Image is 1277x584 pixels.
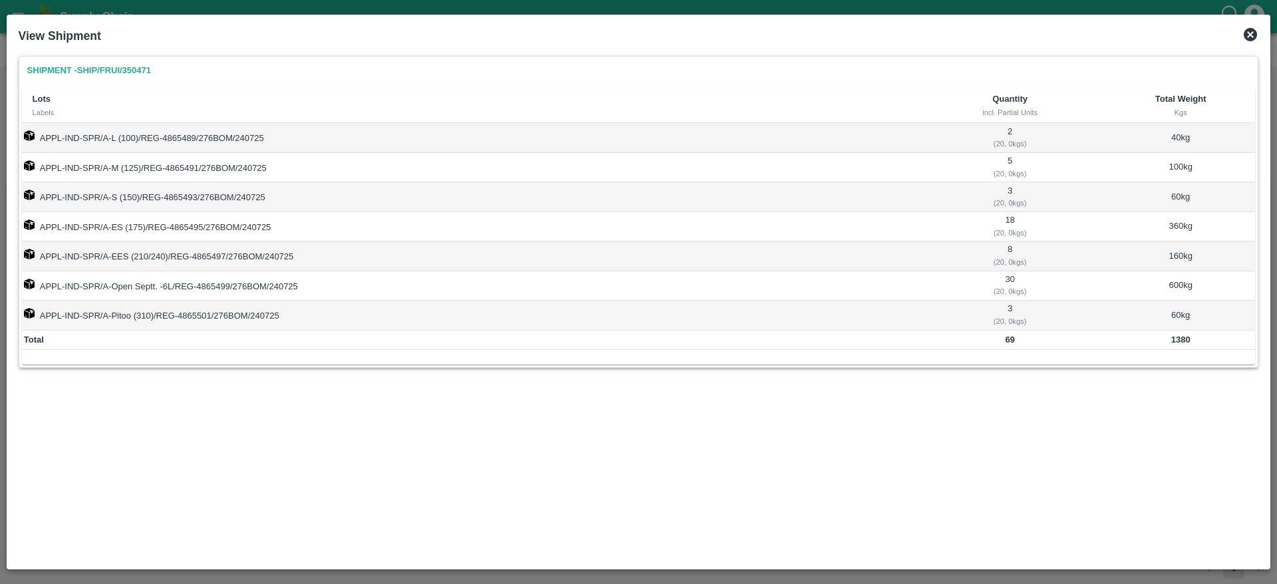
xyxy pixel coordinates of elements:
[22,241,915,271] td: APPL-IND-SPR/A-EES (210/240)/REG-4865497/276BOM/240725
[914,123,1106,152] td: 2
[924,106,1095,118] div: incl. Partial Units
[1106,123,1255,152] td: 40 kg
[22,153,915,182] td: APPL-IND-SPR/A-M (125)/REG-4865491/276BOM/240725
[24,249,35,259] img: box
[24,160,35,171] img: box
[22,182,915,212] td: APPL-IND-SPR/A-S (150)/REG-4865493/276BOM/240725
[1106,153,1255,182] td: 100 kg
[19,29,101,43] b: View Shipment
[24,190,35,200] img: box
[992,94,1028,104] b: Quantity
[24,130,35,141] img: box
[22,301,915,330] td: APPL-IND-SPR/A-Pitoo (310)/REG-4865501/276BOM/240725
[917,256,1104,268] div: ( 20, 0 kgs)
[1117,106,1244,118] div: Kgs
[24,308,35,319] img: box
[914,212,1106,241] td: 18
[1106,212,1255,241] td: 360 kg
[1106,182,1255,212] td: 60 kg
[1106,241,1255,271] td: 160 kg
[1005,335,1014,345] b: 69
[33,106,904,118] div: Labels
[22,271,915,301] td: APPL-IND-SPR/A-Open Septt. -6L/REG-4865499/276BOM/240725
[1171,335,1191,345] b: 1380
[914,271,1106,301] td: 30
[33,94,51,104] b: Lots
[917,168,1104,180] div: ( 20, 0 kgs)
[914,301,1106,330] td: 3
[917,138,1104,150] div: ( 20, 0 kgs)
[24,335,44,345] b: Total
[914,241,1106,271] td: 8
[917,197,1104,209] div: ( 20, 0 kgs)
[917,285,1104,297] div: ( 20, 0 kgs)
[914,182,1106,212] td: 3
[914,153,1106,182] td: 5
[22,212,915,241] td: APPL-IND-SPR/A-ES (175)/REG-4865495/276BOM/240725
[1155,94,1206,104] b: Total Weight
[917,315,1104,327] div: ( 20, 0 kgs)
[917,227,1104,239] div: ( 20, 0 kgs)
[1106,271,1255,301] td: 600 kg
[24,279,35,289] img: box
[1106,301,1255,330] td: 60 kg
[22,123,915,152] td: APPL-IND-SPR/A-L (100)/REG-4865489/276BOM/240725
[22,59,156,82] a: Shipment -SHIP/FRUI/350471
[24,219,35,230] img: box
